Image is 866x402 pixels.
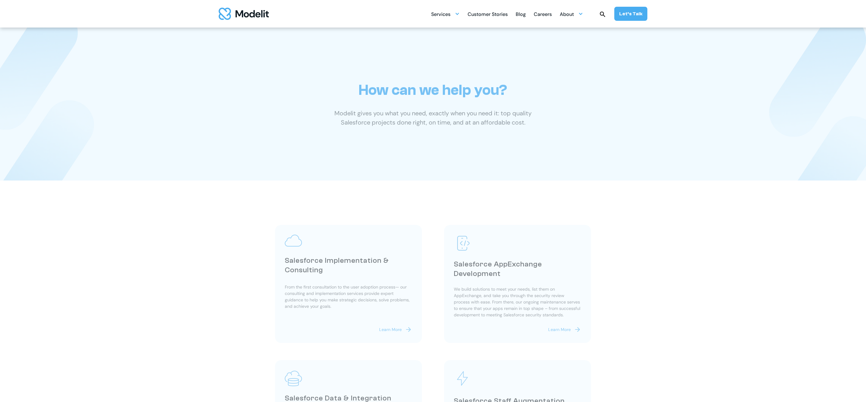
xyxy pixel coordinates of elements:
[534,8,552,20] a: Careers
[444,225,591,343] a: Salesforce AppExchange DevelopmentWe build solutions to meet your needs, list them on AppExchange...
[454,286,581,318] p: We build solutions to meet your needs, list them on AppExchange, and take you through the securit...
[285,284,412,310] p: From the first consultation to the user adoption process— our consulting and implementation servi...
[468,9,508,21] div: Customer Stories
[379,326,402,333] div: Learn More
[614,7,647,21] a: Let’s Talk
[560,8,583,20] div: About
[327,109,539,127] p: Modelit gives you what you need, exactly when you need it: top quality Salesforce projects done r...
[431,8,460,20] div: Services
[516,9,526,21] div: Blog
[560,9,574,21] div: About
[516,8,526,20] a: Blog
[431,9,450,21] div: Services
[468,8,508,20] a: Customer Stories
[359,81,508,99] h1: How can we help you?
[219,8,269,20] a: home
[534,9,552,21] div: Careers
[285,256,412,275] h3: Salesforce Implementation & Consulting
[219,8,269,20] img: modelit logo
[405,326,412,333] img: arrow forward
[548,326,571,333] div: Learn More
[454,259,581,278] h3: Salesforce AppExchange Development
[619,10,642,17] div: Let’s Talk
[574,326,581,333] img: arrow forward
[275,225,422,343] a: Salesforce Implementation & ConsultingFrom the first consultation to the user adoption process— o...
